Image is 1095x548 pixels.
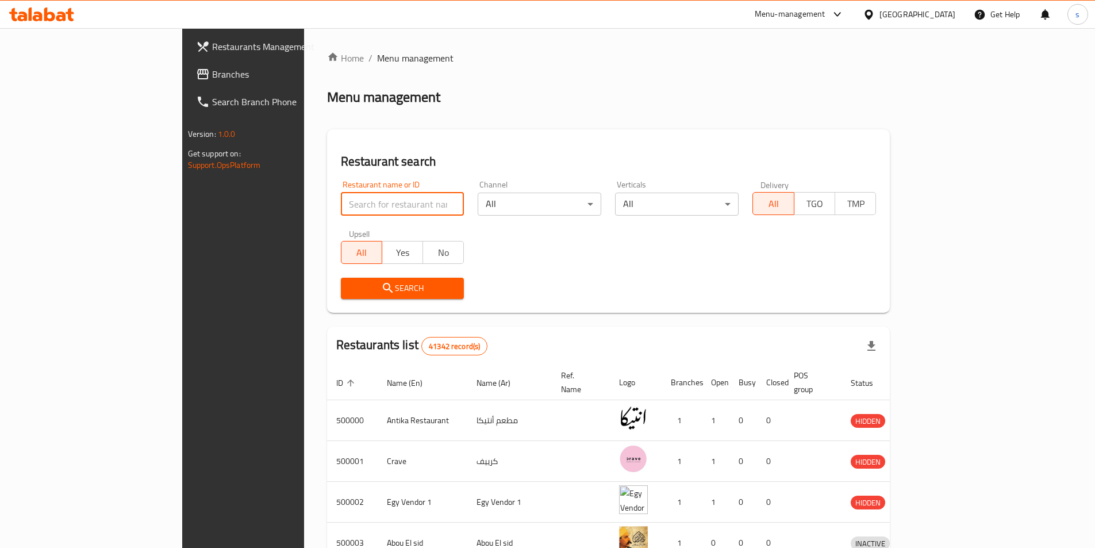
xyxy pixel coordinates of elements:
th: Open [702,365,729,400]
span: TMP [840,196,871,212]
img: Antika Restaurant [619,404,648,432]
span: Ref. Name [561,369,596,396]
th: Closed [757,365,785,400]
nav: breadcrumb [327,51,890,65]
th: Logo [610,365,662,400]
td: 0 [757,482,785,523]
td: 0 [729,441,757,482]
span: POS group [794,369,828,396]
span: 41342 record(s) [422,341,487,352]
label: Delivery [760,181,789,189]
span: All [346,244,378,261]
td: 0 [757,400,785,441]
button: All [752,192,794,215]
span: Search [350,281,455,296]
td: 1 [702,482,729,523]
a: Branches [187,60,365,88]
span: ID [336,376,358,390]
h2: Menu management [327,88,440,106]
span: Yes [387,244,418,261]
td: Egy Vendor 1 [467,482,552,523]
span: No [428,244,459,261]
span: HIDDEN [851,415,885,428]
span: 1.0.0 [218,127,236,141]
img: Egy Vendor 1 [619,485,648,514]
span: Version: [188,127,216,141]
a: Support.OpsPlatform [188,158,261,173]
td: 1 [662,482,702,523]
th: Branches [662,365,702,400]
td: كرييف [467,441,552,482]
div: Export file [858,332,885,360]
li: / [368,51,372,65]
img: Crave [619,444,648,473]
span: Name (En) [387,376,437,390]
label: Upsell [349,229,370,237]
span: s [1075,8,1079,21]
td: مطعم أنتيكا [467,400,552,441]
button: All [341,241,382,264]
div: Total records count [421,337,487,355]
button: Yes [382,241,423,264]
div: HIDDEN [851,414,885,428]
span: Branches [212,67,356,81]
span: HIDDEN [851,496,885,509]
span: TGO [799,196,831,212]
td: Crave [378,441,467,482]
th: Busy [729,365,757,400]
h2: Restaurant search [341,153,877,170]
td: 0 [729,400,757,441]
div: All [615,193,739,216]
div: [GEOGRAPHIC_DATA] [879,8,955,21]
button: TMP [835,192,876,215]
a: Search Branch Phone [187,88,365,116]
span: Name (Ar) [477,376,525,390]
td: 0 [757,441,785,482]
a: Restaurants Management [187,33,365,60]
span: HIDDEN [851,455,885,469]
td: 1 [702,441,729,482]
td: 1 [662,441,702,482]
span: All [758,196,789,212]
td: 0 [729,482,757,523]
input: Search for restaurant name or ID.. [341,193,464,216]
td: 1 [662,400,702,441]
div: Menu-management [755,7,825,21]
h2: Restaurants list [336,336,488,355]
td: Antika Restaurant [378,400,467,441]
td: 1 [702,400,729,441]
button: Search [341,278,464,299]
span: Get support on: [188,146,241,161]
span: Status [851,376,888,390]
td: Egy Vendor 1 [378,482,467,523]
button: TGO [794,192,835,215]
span: Menu management [377,51,454,65]
div: All [478,193,601,216]
button: No [422,241,464,264]
span: Restaurants Management [212,40,356,53]
span: Search Branch Phone [212,95,356,109]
